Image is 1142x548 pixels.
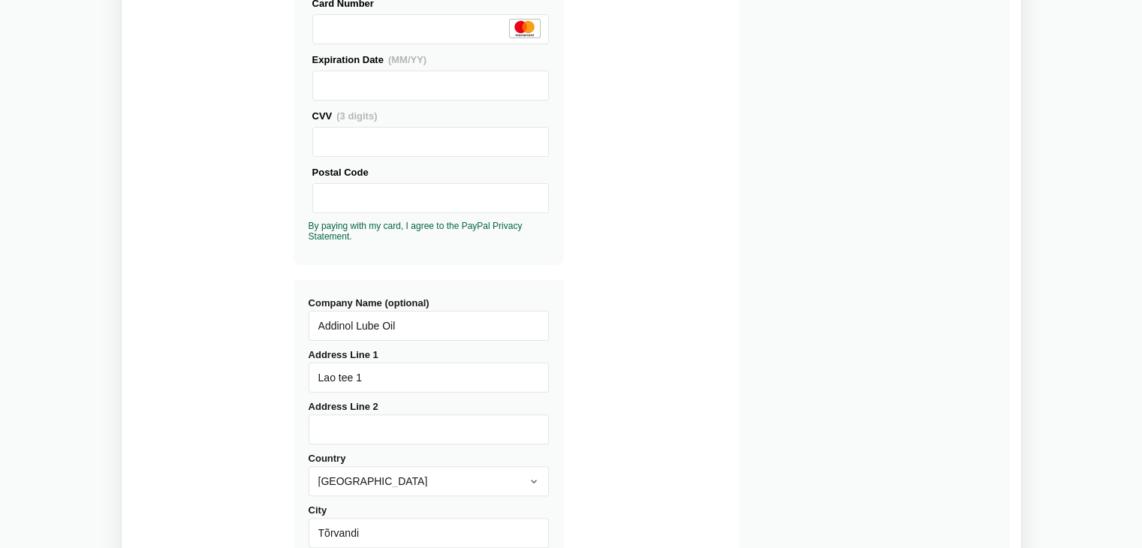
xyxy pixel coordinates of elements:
input: City [309,518,549,548]
div: Expiration Date [312,52,549,68]
span: (3 digits) [336,110,377,122]
select: Country [309,466,549,496]
iframe: Secure Credit Card Frame - Postal Code [319,184,542,212]
iframe: Secure Credit Card Frame - Credit Card Number [319,15,542,44]
iframe: Secure Credit Card Frame - CVV [319,128,542,156]
label: Country [309,453,549,496]
div: Postal Code [312,164,549,180]
span: (MM/YY) [388,54,426,65]
label: Address Line 2 [309,401,549,444]
label: Address Line 1 [309,349,549,393]
iframe: Secure Credit Card Frame - Expiration Date [319,71,542,100]
input: Company Name (optional) [309,311,549,341]
input: Address Line 2 [309,414,549,444]
label: Company Name (optional) [309,297,549,341]
a: By paying with my card, I agree to the PayPal Privacy Statement. [309,221,523,242]
input: Address Line 1 [309,363,549,393]
label: City [309,504,549,548]
div: CVV [312,108,549,124]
